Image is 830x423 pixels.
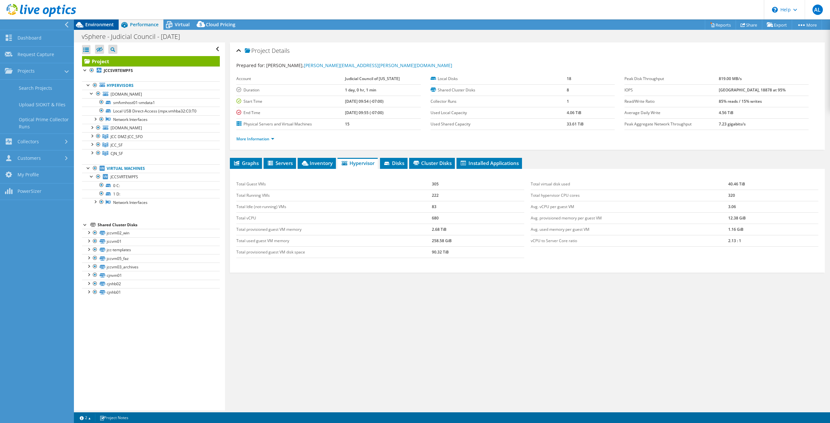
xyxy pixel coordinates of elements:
label: End Time [236,110,345,116]
label: Read/Write Ratio [624,98,719,105]
td: 83 [432,201,524,212]
a: Project Notes [95,414,133,422]
span: Hypervisor [341,160,374,166]
a: cjnvm01 [82,271,220,279]
td: Total hypervisor CPU cores [531,190,728,201]
a: [DOMAIN_NAME] [82,90,220,98]
a: 0 C: [82,181,220,190]
label: Peak Aggregate Network Throughput [624,121,719,127]
a: JCC_SF [82,141,220,149]
span: JCCSVRTEMPFS [111,174,138,180]
label: Collector Runs [431,98,567,105]
a: jccvm03_archives [82,263,220,271]
span: CJN_SF [111,151,123,156]
a: CJN_SF [82,149,220,158]
b: 1 day, 0 hr, 1 min [345,87,376,93]
td: Total virtual disk used [531,179,728,190]
span: JCC_SF [111,142,123,148]
a: Virtual Machines [82,164,220,173]
span: Environment [85,21,114,28]
a: smfvmhost01-vmdata1 [82,98,220,107]
label: Local Disks [431,76,567,82]
td: 3.06 [728,201,818,212]
b: 4.06 TiB [567,110,581,115]
td: 680 [432,212,524,224]
td: 1.16 GiB [728,224,818,235]
b: 8 [567,87,569,93]
a: [PERSON_NAME][EMAIL_ADDRESS][PERSON_NAME][DOMAIN_NAME] [304,62,452,68]
td: Total provisioned guest VM disk space [236,246,432,258]
span: Graphs [233,160,259,166]
span: Cluster Disks [412,160,452,166]
a: 2 [75,414,95,422]
td: Avg. used memory per guest VM [531,224,728,235]
td: vCPU to Server Core ratio [531,235,728,246]
b: [GEOGRAPHIC_DATA], 18878 at 95% [719,87,786,93]
a: JCCSVRTEMPFS [82,66,220,75]
span: Virtual [175,21,190,28]
label: Peak Disk Throughput [624,76,719,82]
td: 2.13 : 1 [728,235,818,246]
a: JCC DMZ-JCC_SFO [82,132,220,141]
span: [DOMAIN_NAME] [111,125,142,131]
a: Network Interfaces [82,198,220,206]
td: 258.58 GiB [432,235,524,246]
a: 1 D: [82,190,220,198]
label: Shared Cluster Disks [431,87,567,93]
a: Local USB Direct-Access (mpx.vmhba32:C0:T0 [82,107,220,115]
span: [DOMAIN_NAME] [111,91,142,97]
a: Project [82,56,220,66]
span: Servers [267,160,293,166]
td: 320 [728,190,818,201]
td: Total used guest VM memory [236,235,432,246]
a: jccvm01 [82,237,220,246]
td: Total Idle (not-running) VMs [236,201,432,212]
span: Project [245,48,270,54]
a: More Information [236,136,274,142]
span: Details [272,47,290,54]
a: Network Interfaces [82,115,220,124]
svg: \n [772,7,778,13]
label: IOPS [624,87,719,93]
a: jccvm05_faz [82,254,220,263]
span: JCC DMZ-JCC_SFO [111,134,143,139]
a: jccvm02_win [82,229,220,237]
td: Total Running VMs [236,190,432,201]
td: Total Guest VMs [236,179,432,190]
b: 1 [567,99,569,104]
label: Physical Servers and Virtual Machines [236,121,345,127]
h1: vSphere - Judicial Council - [DATE] [79,33,190,40]
a: Reports [705,20,736,30]
b: 85% reads / 15% writes [719,99,762,104]
b: 18 [567,76,571,81]
b: 33.61 TiB [567,121,584,127]
td: 305 [432,179,524,190]
b: 7.23 gigabits/s [719,121,746,127]
span: [PERSON_NAME], [266,62,452,68]
label: Duration [236,87,345,93]
a: Export [762,20,792,30]
a: jcc-templates [82,246,220,254]
label: Start Time [236,98,345,105]
b: JCCSVRTEMPFS [104,68,133,73]
label: Average Daily Write [624,110,719,116]
b: Judicial Council of [US_STATE] [345,76,400,81]
span: Inventory [301,160,333,166]
span: Performance [130,21,159,28]
td: Total provisioned guest VM memory [236,224,432,235]
td: 40.46 TiB [728,179,818,190]
a: cjnhb01 [82,288,220,297]
span: Disks [383,160,404,166]
label: Used Local Capacity [431,110,567,116]
td: 222 [432,190,524,201]
a: More [792,20,822,30]
label: Prepared for: [236,62,265,68]
a: Share [736,20,762,30]
b: [DATE] 09:54 (-07:00) [345,99,384,104]
span: AL [812,5,823,15]
td: 90.32 TiB [432,246,524,258]
td: Avg. vCPU per guest VM [531,201,728,212]
td: Avg. provisioned memory per guest VM [531,212,728,224]
a: [DOMAIN_NAME] [82,124,220,132]
a: Hypervisors [82,81,220,90]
